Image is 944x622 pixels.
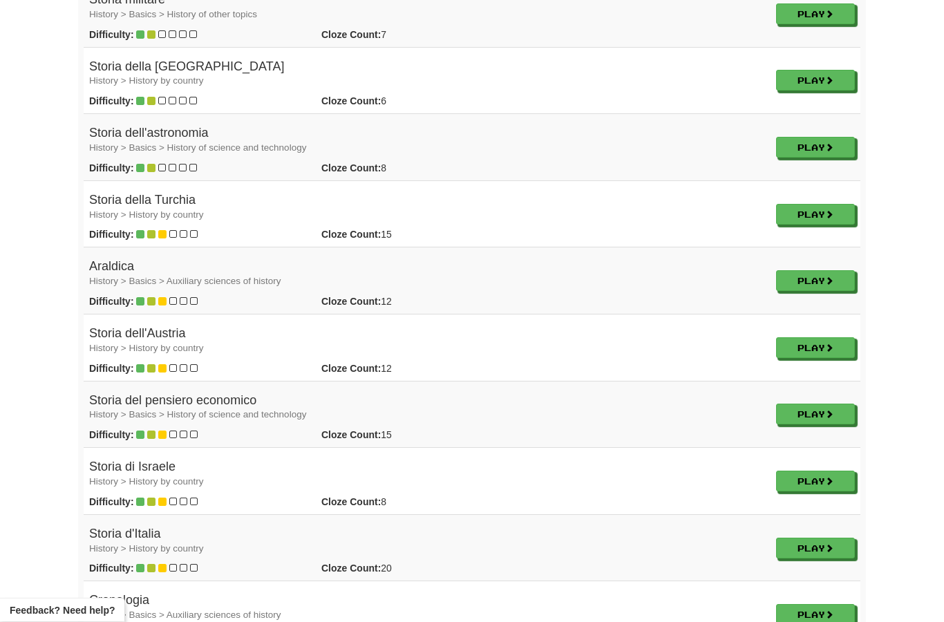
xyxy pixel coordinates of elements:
[311,362,485,376] div: 12
[321,497,381,508] strong: Cloze Count:
[311,295,485,309] div: 12
[89,229,134,241] strong: Difficulty:
[10,603,115,617] span: Open feedback widget
[89,497,134,508] strong: Difficulty:
[311,162,485,176] div: 8
[89,364,134,375] strong: Difficulty:
[776,138,855,158] a: Play
[776,271,855,292] a: Play
[89,563,134,574] strong: Difficulty:
[776,404,855,425] a: Play
[321,163,381,174] strong: Cloze Count:
[89,328,765,355] h4: Storia dell'Austria
[89,76,203,86] small: History > History by country
[89,194,765,222] h4: Storia della Turchia
[89,163,134,174] strong: Difficulty:
[89,461,765,489] h4: Storia di Israele
[321,30,381,41] strong: Cloze Count:
[89,261,765,288] h4: Araldica
[311,95,485,109] div: 6
[311,228,485,242] div: 15
[89,430,134,441] strong: Difficulty:
[89,343,203,354] small: History > History by country
[89,210,203,220] small: History > History by country
[311,428,485,442] div: 15
[89,528,765,556] h4: Storia d'Italia
[89,610,281,621] small: History > Basics > Auxiliary sciences of history
[89,30,134,41] strong: Difficulty:
[89,477,203,487] small: History > History by country
[89,61,765,88] h4: Storia della [GEOGRAPHIC_DATA]
[321,430,381,441] strong: Cloze Count:
[89,594,765,622] h4: Cronologia
[311,562,485,576] div: 20
[89,127,765,155] h4: Storia dell'astronomia
[776,338,855,359] a: Play
[89,410,306,420] small: History > Basics > History of science and technology
[321,229,381,241] strong: Cloze Count:
[776,471,855,492] a: Play
[89,395,765,422] h4: Storia del pensiero economico
[321,364,381,375] strong: Cloze Count:
[776,205,855,225] a: Play
[321,563,381,574] strong: Cloze Count:
[89,143,306,153] small: History > Basics > History of science and technology
[321,296,381,308] strong: Cloze Count:
[89,276,281,287] small: History > Basics > Auxiliary sciences of history
[311,28,485,42] div: 7
[776,4,855,25] a: Play
[89,96,134,107] strong: Difficulty:
[776,70,855,91] a: Play
[89,10,257,20] small: History > Basics > History of other topics
[89,544,203,554] small: History > History by country
[89,296,134,308] strong: Difficulty:
[776,538,855,559] a: Play
[311,496,485,509] div: 8
[321,96,381,107] strong: Cloze Count:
